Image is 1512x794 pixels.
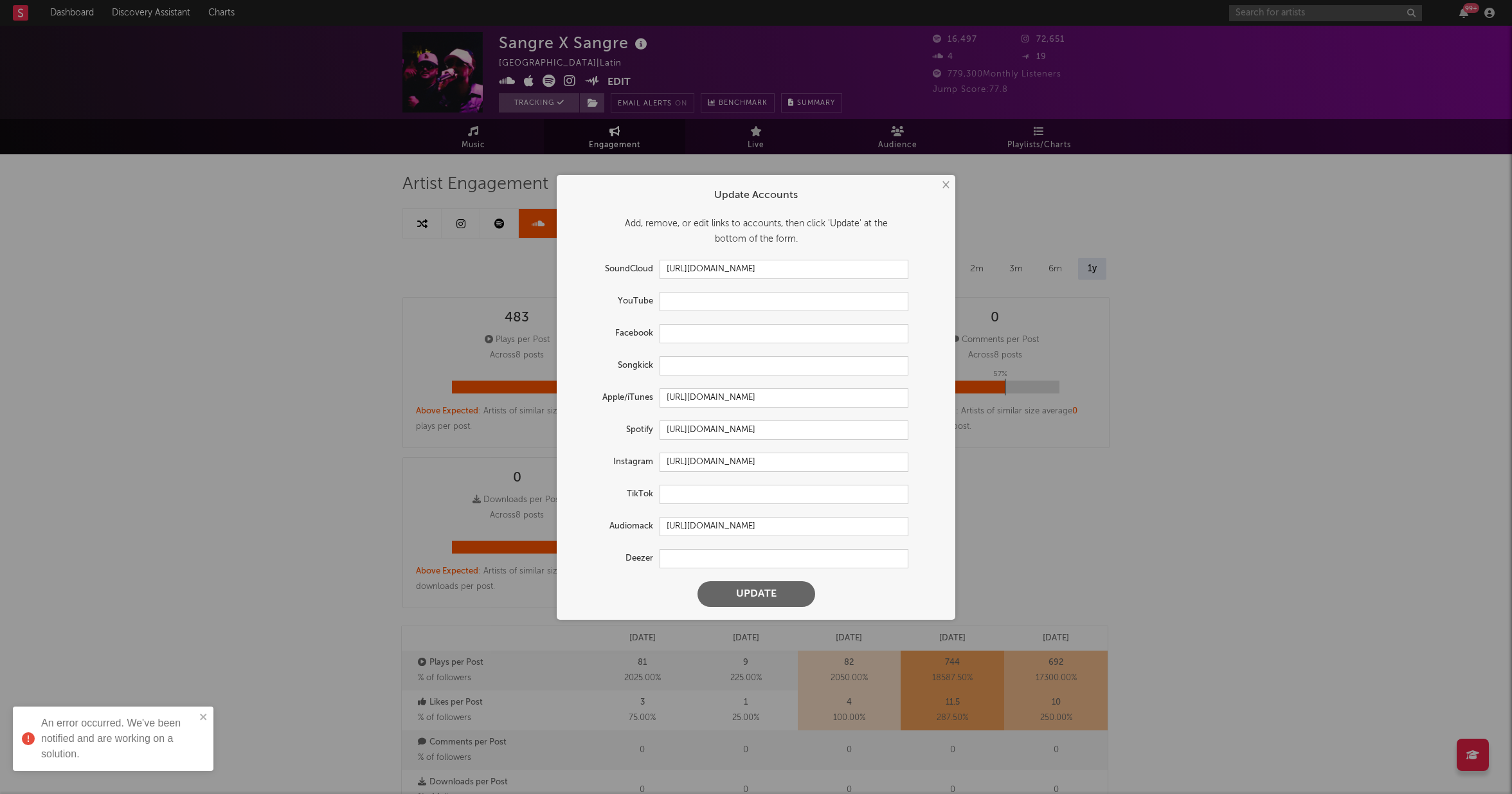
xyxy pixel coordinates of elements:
label: YouTube [570,294,660,309]
label: TikTok [570,487,660,502]
div: An error occurred. We've been notified and are working on a solution. [41,716,195,762]
label: Audiomack [570,519,660,534]
label: Spotify [570,422,660,438]
button: close [199,712,208,724]
div: Update Accounts [570,188,942,203]
button: Update [697,581,815,607]
label: Songkick [570,358,660,374]
label: SoundCloud [570,262,660,277]
label: Facebook [570,326,660,341]
label: Apple/iTunes [570,390,660,406]
button: × [938,178,952,192]
label: Instagram [570,455,660,470]
label: Deezer [570,551,660,566]
div: Add, remove, or edit links to accounts, then click 'Update' at the bottom of the form. [570,216,942,247]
